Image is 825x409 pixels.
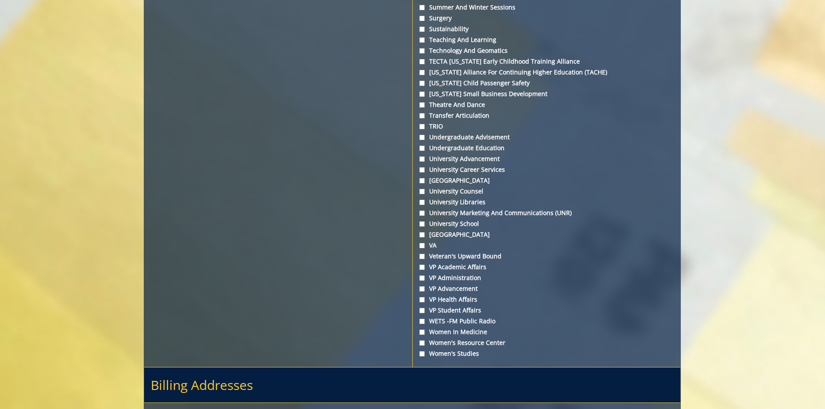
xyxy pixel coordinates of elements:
label: University Marketing and Communications (UNR) [419,209,674,217]
label: University Advancement [419,155,674,163]
label: Summer and Winter Sessions [419,3,674,12]
label: VP Academic Affairs [419,263,674,271]
label: Undergraduate Education [419,144,674,152]
label: Undergraduate Advisement [419,133,674,142]
label: Theatre and Dance [419,100,674,109]
label: Teaching and Learning [419,35,674,44]
label: University Libraries [419,198,674,206]
label: TRIO [419,122,674,131]
h2: Billing Addresses [144,367,680,403]
label: Technology and Geomatics [419,46,674,55]
label: [US_STATE] Alliance for Continuing Higher Education (TACHE) [419,68,674,77]
label: Surgery [419,14,674,23]
label: TECTA [US_STATE] Early Childhood Training Alliance [419,57,674,66]
label: University School [419,219,674,228]
label: [GEOGRAPHIC_DATA] [419,230,674,239]
label: VP Advancement [419,284,674,293]
label: VP Administration [419,274,674,282]
label: VP Student Affairs [419,306,674,315]
label: WETS -FM Public Radio [419,317,674,325]
label: VA [419,241,674,250]
label: Transfer Articulation [419,111,674,120]
label: Women's Resource Center [419,338,674,347]
label: University Career Services [419,165,674,174]
label: University Counsel [419,187,674,196]
label: [GEOGRAPHIC_DATA] [419,176,674,185]
label: [US_STATE] Child Passenger Safety [419,79,674,87]
label: Women in Medicine [419,328,674,336]
label: Women's Studies [419,349,674,358]
label: Veteran's Upward Bound [419,252,674,261]
label: VP Health Affairs [419,295,674,304]
label: Sustainability [419,25,674,33]
label: [US_STATE] Small Business Development [419,90,674,98]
